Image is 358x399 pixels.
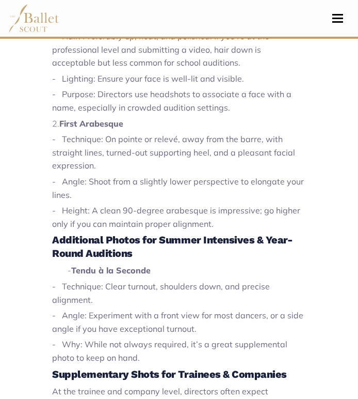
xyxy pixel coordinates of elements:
[52,264,306,278] p: -
[52,234,292,259] strong: Additional Photos for Summer Intensives & Year-Round Auditions
[52,205,300,229] span: - Height: A clean 90-degree arabesque is impressive; go higher only if you can maintain proper al...
[59,118,123,129] strong: First Arabesque
[52,368,287,380] strong: Supplementary Shots for Trainees & Companies
[326,13,350,23] button: Toggle navigation
[71,265,151,275] strong: Tendu à la Seconde
[52,89,291,113] span: - Purpose: Directors use headshots to associate a face with a name, especially in crowded auditio...
[52,31,269,68] span: - Hair: Preferably up, neat, and polished. If you’re at the professional level and submitting a v...
[52,117,306,131] p: 2.
[52,134,295,171] span: - Technique: On pointe or relevé, away from the barre, with straight lines, turned-out supporting...
[52,73,244,84] span: - Lighting: Ensure your face is well-lit and visible.
[52,281,270,305] span: - Technique: Clear turnout, shoulders down, and precise alignment.
[52,310,303,334] span: - Angle: Experiment with a front view for most dancers, or a side angle if you have exceptional t...
[52,339,287,363] span: - Why: While not always required, it’s a great supplemental photo to keep on hand.
[52,176,304,200] span: - Angle: Shoot from a slightly lower perspective to elongate your lines.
